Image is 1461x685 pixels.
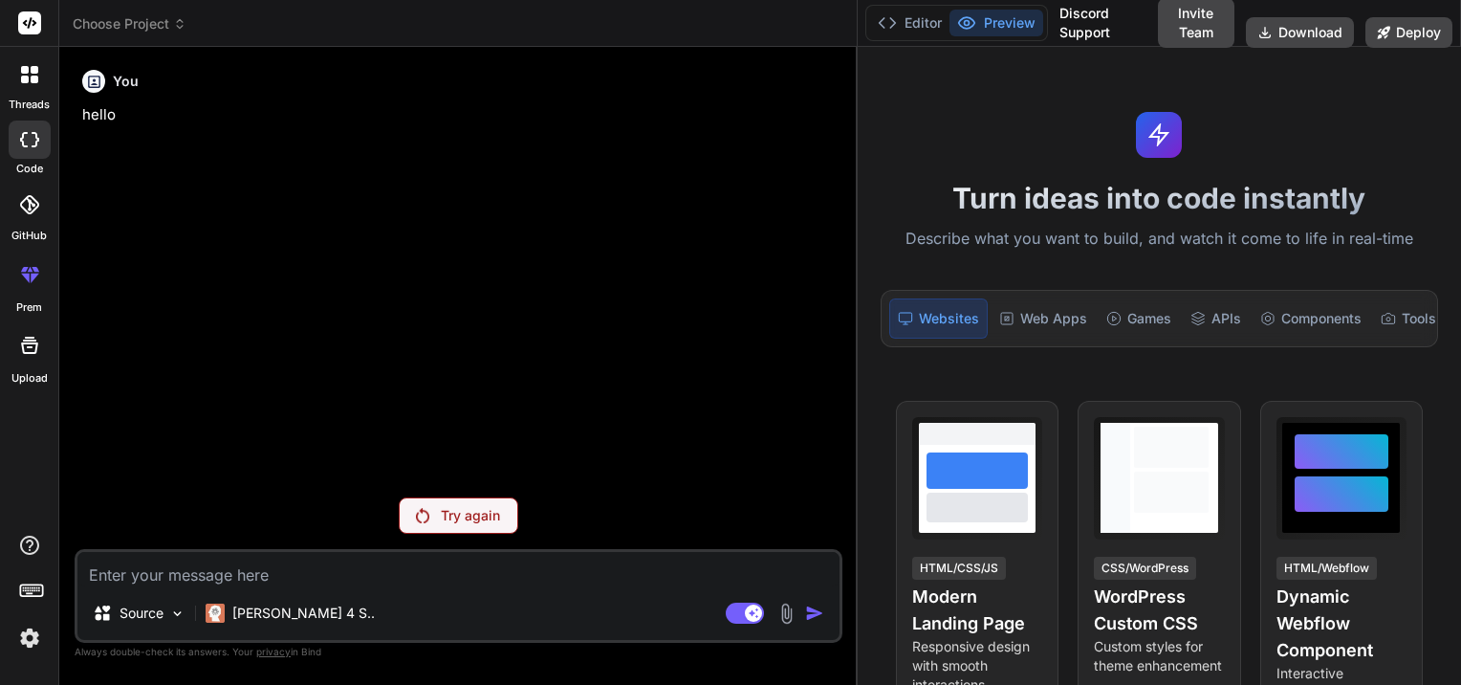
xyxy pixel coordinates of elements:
[869,227,1450,252] p: Describe what you want to build, and watch it come to life in real-time
[1246,17,1354,48] button: Download
[870,10,949,36] button: Editor
[1099,298,1179,339] div: Games
[889,298,988,339] div: Websites
[1094,637,1224,675] p: Custom styles for theme enhancement
[169,606,185,622] img: Pick Models
[1183,298,1249,339] div: APIs
[775,603,797,625] img: attachment
[805,604,824,623] img: icon
[232,604,375,623] p: [PERSON_NAME] 4 S..
[73,14,186,33] span: Choose Project
[16,299,42,316] label: prem
[16,161,43,177] label: code
[13,622,46,654] img: settings
[869,181,1450,215] h1: Turn ideas into code instantly
[82,104,839,126] p: hello
[1276,557,1377,580] div: HTML/Webflow
[1094,557,1196,580] div: CSS/WordPress
[256,646,291,657] span: privacy
[416,508,429,523] img: Retry
[1373,298,1444,339] div: Tools
[912,584,1042,637] h4: Modern Landing Page
[992,298,1095,339] div: Web Apps
[441,506,500,525] p: Try again
[1253,298,1369,339] div: Components
[912,557,1006,580] div: HTML/CSS/JS
[1094,584,1224,637] h4: WordPress Custom CSS
[11,228,47,244] label: GitHub
[113,72,139,91] h6: You
[120,604,164,623] p: Source
[75,643,842,661] p: Always double-check its answers. Your in Bind
[11,370,48,387] label: Upload
[1365,17,1452,48] button: Deploy
[9,97,50,113] label: threads
[1276,584,1406,664] h4: Dynamic Webflow Component
[949,10,1043,36] button: Preview
[206,604,225,623] img: Claude 4 Sonnet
